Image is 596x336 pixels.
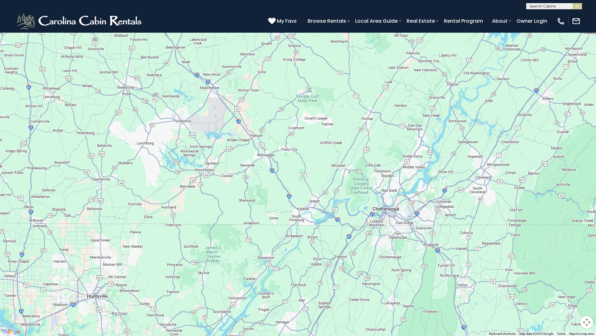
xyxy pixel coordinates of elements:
[489,16,511,26] a: About
[277,17,297,25] span: My Favs
[557,17,565,26] img: phone-regular-white.png
[572,17,580,26] img: mail-regular-white.png
[16,12,144,30] img: White-1-2.png
[441,16,486,26] a: Rental Program
[305,16,349,26] a: Browse Rentals
[404,16,438,26] a: Real Estate
[352,16,401,26] a: Local Area Guide
[513,16,550,26] a: Owner Login
[268,17,298,25] a: My Favs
